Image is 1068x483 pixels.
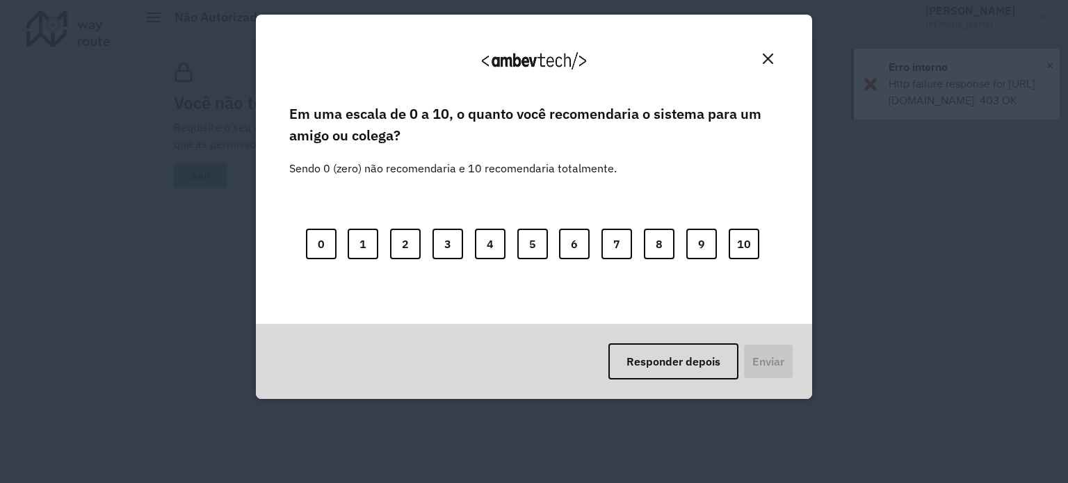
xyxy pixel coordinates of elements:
label: Em uma escala de 0 a 10, o quanto você recomendaria o sistema para um amigo ou colega? [289,104,779,146]
button: 9 [686,229,717,259]
button: 2 [390,229,421,259]
button: 0 [306,229,337,259]
button: Responder depois [608,343,738,379]
button: 3 [432,229,463,259]
button: 1 [348,229,378,259]
button: 8 [644,229,674,259]
img: Logo Ambevtech [482,52,586,69]
button: Close [757,48,779,69]
button: 5 [517,229,548,259]
button: 4 [475,229,505,259]
button: 10 [729,229,759,259]
button: 7 [601,229,632,259]
button: 6 [559,229,590,259]
img: Close [763,54,773,64]
label: Sendo 0 (zero) não recomendaria e 10 recomendaria totalmente. [289,143,617,177]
